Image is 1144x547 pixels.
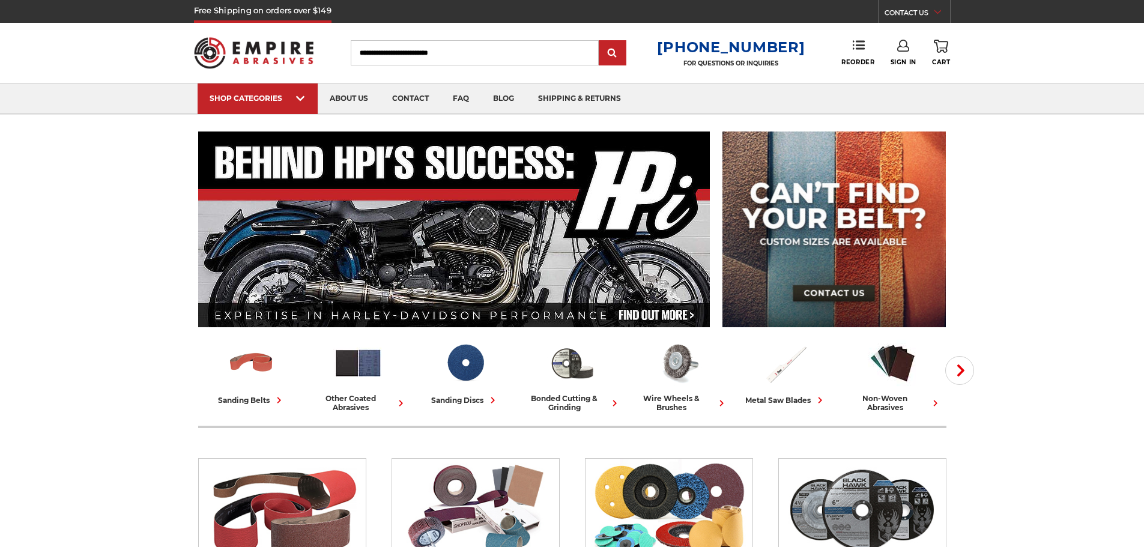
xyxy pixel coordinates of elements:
img: Banner for an interview featuring Horsepower Inc who makes Harley performance upgrades featured o... [198,131,710,327]
div: other coated abrasives [310,394,407,412]
div: SHOP CATEGORIES [210,94,306,103]
img: Sanding Discs [440,338,490,388]
span: Reorder [841,58,874,66]
img: Other Coated Abrasives [333,338,383,388]
a: metal saw blades [737,338,835,406]
a: Reorder [841,40,874,65]
span: Cart [932,58,950,66]
img: Empire Abrasives [194,29,314,76]
img: promo banner for custom belts. [722,131,946,327]
div: non-woven abrasives [844,394,942,412]
a: [PHONE_NUMBER] [657,38,805,56]
div: metal saw blades [745,394,826,406]
img: Non-woven Abrasives [868,338,918,388]
a: CONTACT US [885,6,950,23]
a: sanding belts [203,338,300,406]
div: sanding belts [218,394,285,406]
span: Sign In [891,58,916,66]
div: bonded cutting & grinding [524,394,621,412]
a: sanding discs [417,338,514,406]
div: wire wheels & brushes [631,394,728,412]
a: about us [318,83,380,114]
a: contact [380,83,441,114]
a: other coated abrasives [310,338,407,412]
img: Bonded Cutting & Grinding [547,338,597,388]
button: Next [945,356,974,385]
a: bonded cutting & grinding [524,338,621,412]
a: wire wheels & brushes [631,338,728,412]
div: sanding discs [431,394,499,406]
a: faq [441,83,481,114]
a: shipping & returns [526,83,633,114]
a: non-woven abrasives [844,338,942,412]
p: FOR QUESTIONS OR INQUIRIES [657,59,805,67]
a: Cart [932,40,950,66]
img: Wire Wheels & Brushes [654,338,704,388]
img: Metal Saw Blades [761,338,811,388]
input: Submit [601,41,625,65]
img: Sanding Belts [226,338,276,388]
a: blog [481,83,526,114]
